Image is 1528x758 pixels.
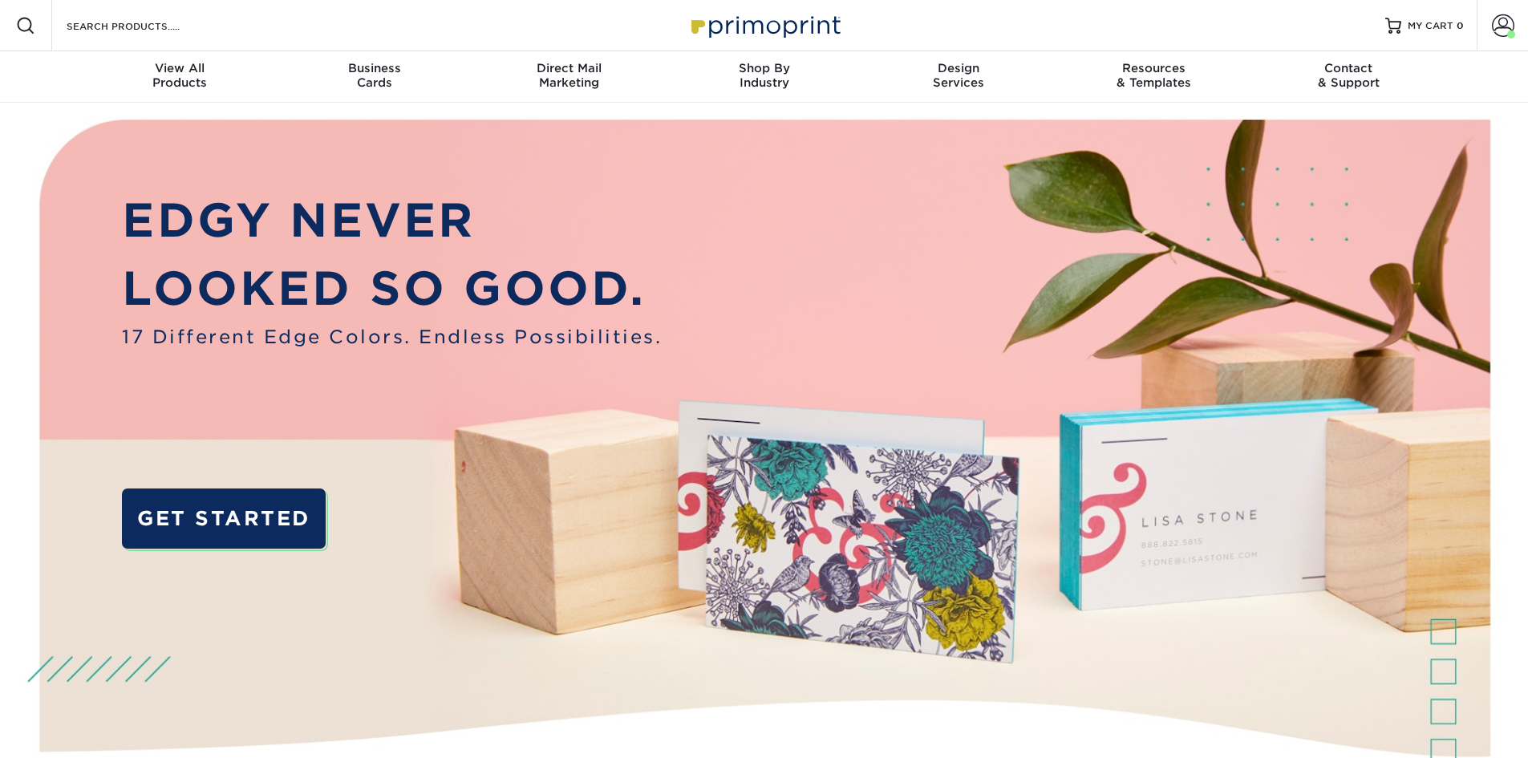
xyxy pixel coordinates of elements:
div: & Templates [1056,61,1251,90]
a: Shop ByIndustry [667,51,861,103]
div: Services [861,61,1056,90]
input: SEARCH PRODUCTS..... [65,16,221,35]
div: Products [83,61,278,90]
a: Contact& Support [1251,51,1446,103]
span: Shop By [667,61,861,75]
span: MY CART [1408,19,1453,33]
a: Direct MailMarketing [472,51,667,103]
a: GET STARTED [122,488,325,549]
a: Resources& Templates [1056,51,1251,103]
a: View AllProducts [83,51,278,103]
img: Primoprint [684,8,845,43]
div: & Support [1251,61,1446,90]
span: 0 [1457,20,1464,31]
span: View All [83,61,278,75]
p: EDGY NEVER [122,186,662,255]
div: Marketing [472,61,667,90]
p: LOOKED SO GOOD. [122,254,662,323]
a: DesignServices [861,51,1056,103]
span: Business [277,61,472,75]
span: Direct Mail [472,61,667,75]
div: Industry [667,61,861,90]
span: Design [861,61,1056,75]
span: Contact [1251,61,1446,75]
span: Resources [1056,61,1251,75]
div: Cards [277,61,472,90]
span: 17 Different Edge Colors. Endless Possibilities. [122,323,662,351]
a: BusinessCards [277,51,472,103]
